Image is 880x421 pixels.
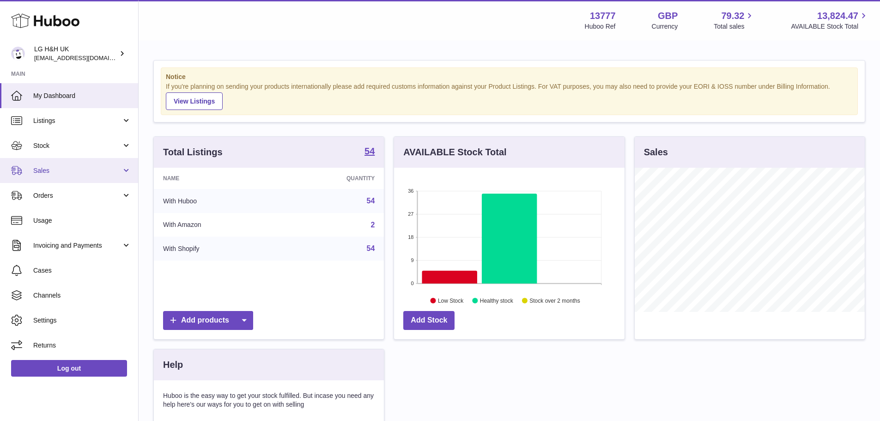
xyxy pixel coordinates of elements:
span: Settings [33,316,131,325]
a: 2 [370,221,375,229]
a: View Listings [166,92,223,110]
span: Invoicing and Payments [33,241,121,250]
th: Name [154,168,280,189]
span: AVAILABLE Stock Total [791,22,869,31]
strong: GBP [658,10,678,22]
h3: Help [163,359,183,371]
span: Channels [33,291,131,300]
text: 18 [408,234,414,240]
span: Listings [33,116,121,125]
span: 13,824.47 [817,10,858,22]
text: Healthy stock [480,297,514,304]
div: LG H&H UK [34,45,117,62]
span: Sales [33,166,121,175]
text: 9 [411,257,414,263]
span: My Dashboard [33,92,131,100]
text: Stock over 2 months [530,297,580,304]
img: veechen@lghnh.co.uk [11,47,25,61]
span: Returns [33,341,131,350]
span: Usage [33,216,131,225]
th: Quantity [280,168,384,189]
a: Add products [163,311,253,330]
div: Currency [652,22,678,31]
a: 54 [364,146,375,158]
strong: 13777 [590,10,616,22]
h3: Sales [644,146,668,159]
text: Low Stock [438,297,464,304]
a: 54 [367,244,375,252]
h3: Total Listings [163,146,223,159]
span: Cases [33,266,131,275]
span: [EMAIL_ADDRESS][DOMAIN_NAME] [34,54,136,61]
text: 27 [408,211,414,217]
span: Total sales [714,22,755,31]
a: 13,824.47 AVAILABLE Stock Total [791,10,869,31]
div: Huboo Ref [585,22,616,31]
td: With Amazon [154,213,280,237]
p: Huboo is the easy way to get your stock fulfilled. But incase you need any help here's our ways f... [163,391,375,409]
span: 79.32 [721,10,744,22]
strong: Notice [166,73,853,81]
a: 79.32 Total sales [714,10,755,31]
td: With Shopify [154,237,280,261]
span: Stock [33,141,121,150]
text: 36 [408,188,414,194]
strong: 54 [364,146,375,156]
a: 54 [367,197,375,205]
a: Add Stock [403,311,455,330]
a: Log out [11,360,127,377]
div: If you're planning on sending your products internationally please add required customs informati... [166,82,853,110]
text: 0 [411,281,414,286]
h3: AVAILABLE Stock Total [403,146,506,159]
span: Orders [33,191,121,200]
td: With Huboo [154,189,280,213]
